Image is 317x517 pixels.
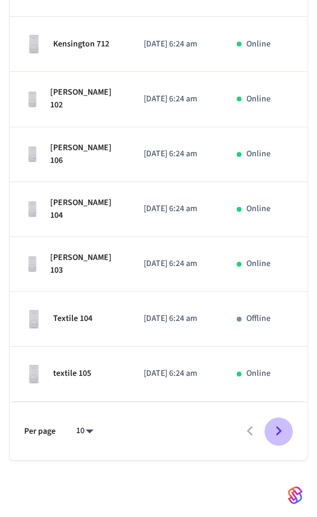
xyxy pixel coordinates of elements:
[144,203,208,215] p: [DATE] 6:24 am
[50,142,115,167] p: [PERSON_NAME] 106
[144,312,208,325] p: [DATE] 6:24 am
[144,93,208,106] p: [DATE] 6:24 am
[246,148,271,160] p: Online
[246,258,271,270] p: Online
[246,38,271,51] p: Online
[70,422,99,440] div: 10
[24,256,40,272] img: Wyze Lock
[24,91,40,107] img: Wyze Lock
[50,197,115,222] p: [PERSON_NAME] 104
[24,146,40,162] img: Wyze Lock
[246,312,271,325] p: Offline
[53,38,109,51] p: Kensington 712
[144,38,208,51] p: [DATE] 6:24 am
[24,309,43,329] img: Wyze Lock
[24,364,43,384] img: Wyze Lock
[53,367,91,380] p: textile 105
[24,34,43,54] img: Wyze Lock
[53,312,92,325] p: Textile 104
[246,367,271,380] p: Online
[144,148,208,160] p: [DATE] 6:24 am
[50,86,115,112] p: [PERSON_NAME] 102
[24,201,40,217] img: Wyze Lock
[246,203,271,215] p: Online
[246,93,271,106] p: Online
[144,258,208,270] p: [DATE] 6:24 am
[24,425,56,438] p: Per page
[288,486,303,505] img: SeamLogoGradient.69752ec5.svg
[50,252,115,277] p: [PERSON_NAME] 103
[264,417,293,445] button: Go to next page
[144,367,208,380] p: [DATE] 6:24 am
